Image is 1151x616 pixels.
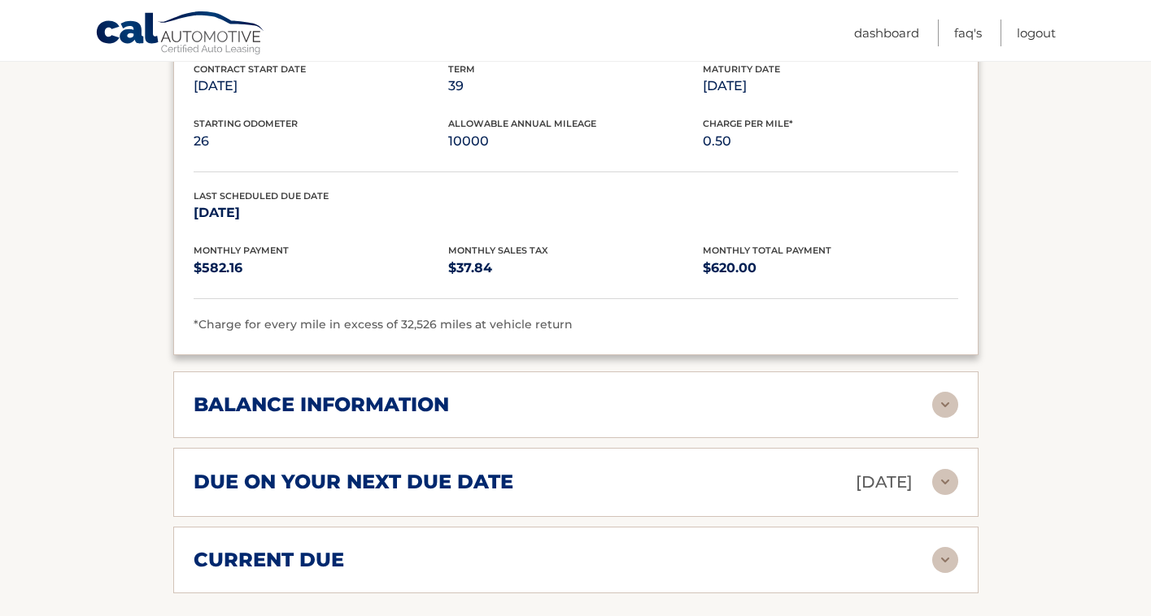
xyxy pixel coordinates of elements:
span: Last Scheduled Due Date [194,190,329,202]
span: Term [448,63,475,75]
p: 10000 [448,130,703,153]
img: accordion-rest.svg [932,547,958,573]
p: $37.84 [448,257,703,280]
p: [DATE] [194,75,448,98]
a: Dashboard [854,20,919,46]
h2: due on your next due date [194,470,513,494]
span: Allowable Annual Mileage [448,118,596,129]
span: Starting Odometer [194,118,298,129]
span: Maturity Date [703,63,780,75]
p: $582.16 [194,257,448,280]
p: [DATE] [703,75,957,98]
p: $620.00 [703,257,957,280]
p: 39 [448,75,703,98]
span: Monthly Sales Tax [448,245,548,256]
span: *Charge for every mile in excess of 32,526 miles at vehicle return [194,317,573,332]
span: Monthly Total Payment [703,245,831,256]
span: Charge Per Mile* [703,118,793,129]
a: Logout [1017,20,1056,46]
p: 26 [194,130,448,153]
h2: balance information [194,393,449,417]
span: Contract Start Date [194,63,306,75]
h2: current due [194,548,344,572]
img: accordion-rest.svg [932,392,958,418]
p: [DATE] [194,202,448,224]
a: FAQ's [954,20,982,46]
a: Cal Automotive [95,11,266,58]
img: accordion-rest.svg [932,469,958,495]
p: 0.50 [703,130,957,153]
span: Monthly Payment [194,245,289,256]
p: [DATE] [856,468,913,497]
